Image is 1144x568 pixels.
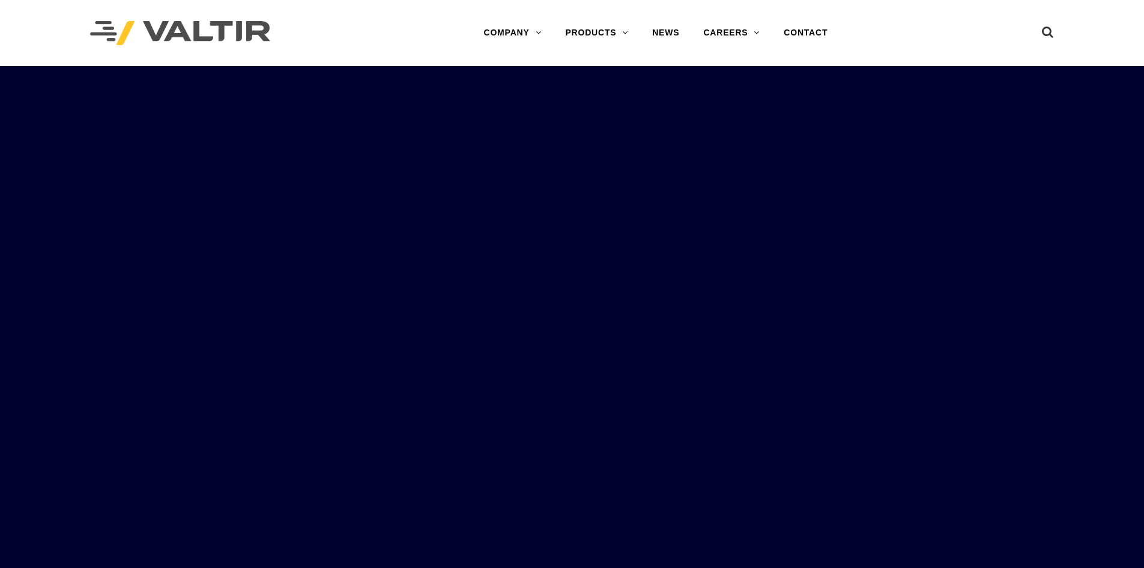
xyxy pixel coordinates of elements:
[90,21,270,46] img: Valtir
[691,21,772,45] a: CAREERS
[640,21,691,45] a: NEWS
[471,21,553,45] a: COMPANY
[772,21,840,45] a: CONTACT
[553,21,640,45] a: PRODUCTS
